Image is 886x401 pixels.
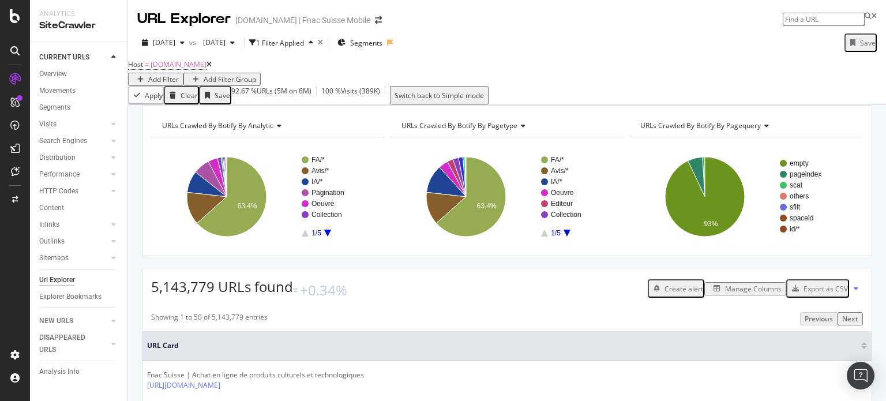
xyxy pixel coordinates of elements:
[39,219,59,231] div: Inlinks
[39,274,119,286] a: Url Explorer
[395,91,484,100] div: Switch back to Simple mode
[704,220,718,228] text: 93%
[311,230,321,238] text: 1/5
[842,314,858,324] div: Next
[847,362,874,389] div: Open Intercom Messenger
[39,252,69,264] div: Sitemaps
[137,9,231,29] div: URL Explorer
[249,33,318,52] button: 1 Filter Applied
[39,118,108,130] a: Visits
[390,86,489,104] button: Switch back to Simple mode
[153,38,175,47] span: 2025 Aug. 31st
[311,189,344,197] text: Pagination
[39,252,108,264] a: Sitemaps
[399,117,614,135] h4: URLs Crawled By Botify By pagetype
[151,59,207,69] span: [DOMAIN_NAME]
[256,38,304,48] div: 1 Filter Applied
[333,33,387,52] button: Segments
[137,33,189,52] button: [DATE]
[189,38,198,47] span: vs
[39,315,108,327] a: NEW URLS
[39,332,108,356] a: DISAPPEARED URLS
[39,185,78,197] div: HTTP Codes
[198,33,239,52] button: [DATE]
[551,200,573,208] text: Editeur
[39,68,67,80] div: Overview
[204,74,256,84] div: Add Filter Group
[551,189,574,197] text: Oeuvre
[790,193,809,201] text: others
[151,147,381,247] svg: A chart.
[147,370,364,380] div: Fnac Suisse | Achat en ligne de produits culturels et technologiques
[160,117,374,135] h4: URLs Crawled By Botify By analytic
[128,59,143,69] span: Host
[231,86,311,104] div: 92.67 % URLs ( 5M on 6M )
[476,203,496,211] text: 63.4%
[39,9,118,19] div: Analytics
[551,211,581,219] text: Collection
[704,282,786,295] button: Manage Columns
[629,147,859,247] svg: A chart.
[39,168,108,181] a: Performance
[39,219,108,231] a: Inlinks
[551,167,569,175] text: Avis/*
[375,16,382,24] div: arrow-right-arrow-left
[39,291,119,303] a: Explorer Bookmarks
[39,19,118,32] div: SiteCrawler
[318,39,323,46] div: times
[128,86,164,104] button: Apply
[181,91,198,100] div: Clear
[147,340,858,351] span: URL Card
[350,38,382,48] span: Segments
[401,121,517,130] span: URLs Crawled By Botify By pagetype
[391,147,621,247] svg: A chart.
[838,312,863,325] button: Next
[39,315,73,327] div: NEW URLS
[39,152,76,164] div: Distribution
[145,91,163,100] div: Apply
[39,185,108,197] a: HTTP Codes
[39,135,87,147] div: Search Engines
[790,160,809,168] text: empty
[39,135,108,147] a: Search Engines
[198,38,226,47] span: 2025 Jul. 5th
[293,288,298,292] img: Equal
[638,117,853,135] h4: URLs Crawled By Botify By pagequery
[39,274,75,286] div: Url Explorer
[321,86,380,104] div: 100 % Visits ( 389K )
[39,102,70,114] div: Segments
[145,59,149,69] span: =
[860,38,876,48] div: Save
[39,235,65,248] div: Outlinks
[39,202,64,214] div: Content
[147,380,220,390] a: [URL][DOMAIN_NAME]
[725,284,782,294] div: Manage Columns
[300,280,347,300] div: +0.34%
[39,118,57,130] div: Visits
[648,279,704,298] button: Create alert
[39,152,108,164] a: Distribution
[790,182,803,190] text: scat
[39,202,119,214] a: Content
[151,312,268,325] div: Showing 1 to 50 of 5,143,779 entries
[790,204,801,212] text: sfilt
[783,13,865,26] input: Find a URL
[800,312,838,325] button: Previous
[39,332,97,356] div: DISAPPEARED URLS
[311,200,335,208] text: Oeuvre
[786,279,849,298] button: Export as CSV
[148,74,179,84] div: Add Filter
[844,33,877,52] button: Save
[39,51,108,63] a: CURRENT URLS
[162,121,273,130] span: URLs Crawled By Botify By analytic
[235,14,370,26] div: [DOMAIN_NAME] | Fnac Suisse Mobile
[215,91,230,100] div: Save
[164,86,199,104] button: Clear
[39,168,80,181] div: Performance
[39,68,119,80] a: Overview
[199,86,231,104] button: Save
[39,51,89,63] div: CURRENT URLS
[39,291,102,303] div: Explorer Bookmarks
